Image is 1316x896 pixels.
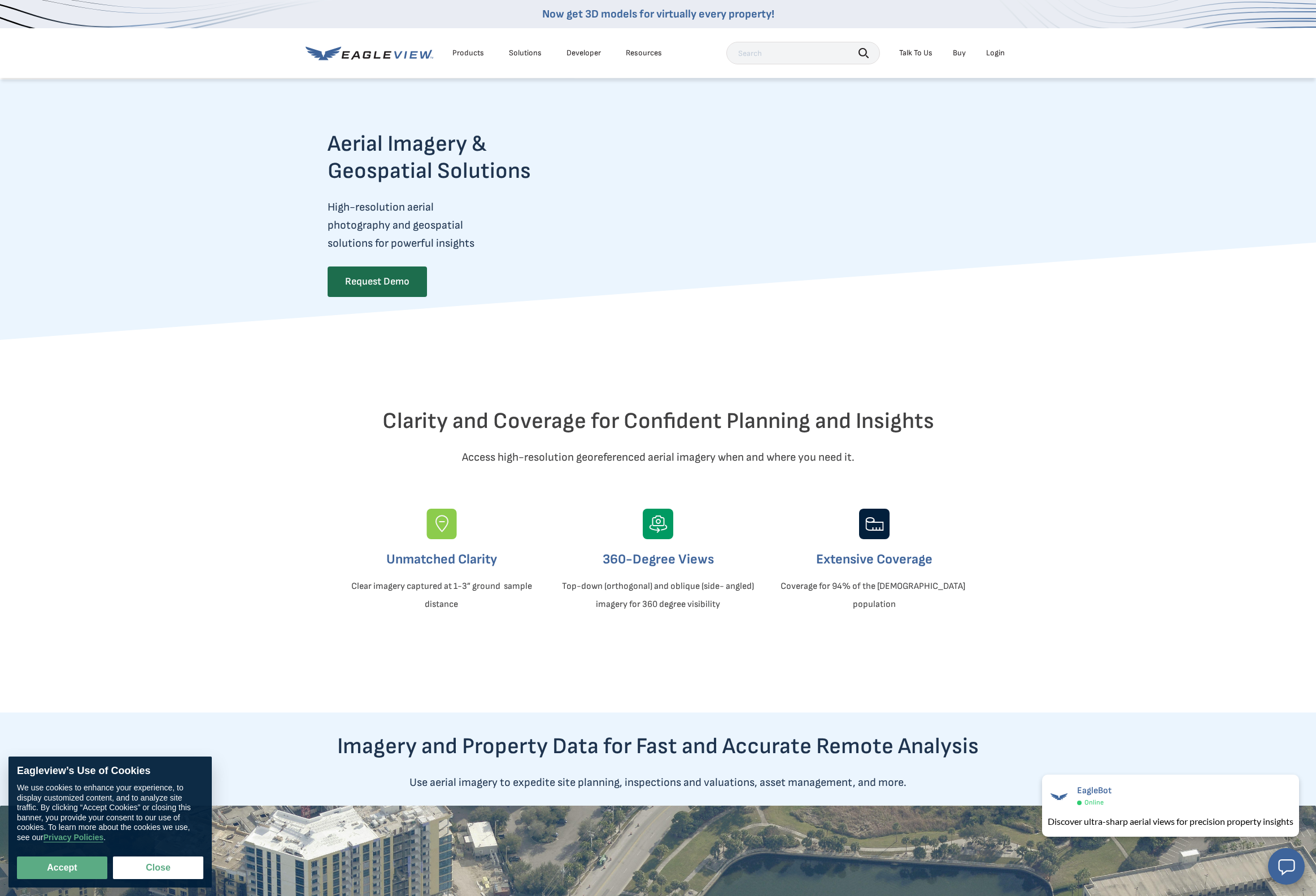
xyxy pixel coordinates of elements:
[17,856,107,879] button: Accept
[1048,815,1293,828] div: Discover ultra-sharp aerial views for precision property insights
[452,48,484,58] div: Products
[542,7,774,21] a: Now get 3D models for virtually every property!
[986,48,1005,58] div: Login
[328,448,988,466] p: Access high-resolution georeferenced aerial imagery when and where you need it.
[328,130,575,185] h2: Aerial Imagery & Geospatial Solutions
[343,550,541,569] h3: Unmatched Clarity
[17,783,203,842] div: We use cookies to enhance your experience, to display customized content, and to analyze site tra...
[343,578,541,614] p: Clear imagery captured at 1-3” ground sample distance
[726,42,880,64] input: Search
[1268,848,1305,885] button: Open chat window
[1048,785,1070,808] img: EagleBot
[328,408,988,435] h2: Clarity and Coverage for Confident Planning and Insights
[17,765,203,777] div: Eagleview’s Use of Cookies
[328,266,427,297] a: Request Demo
[328,198,575,252] p: High-resolution aerial photography and geospatial solutions for powerful insights
[559,578,757,614] p: Top-down (orthogonal) and oblique (side- angled) imagery for 360 degree visibility
[559,550,757,569] h3: 360-Degree Views
[567,48,601,58] a: Developer
[775,550,973,569] h3: Extensive Coverage
[1084,798,1104,807] span: Online
[1077,785,1112,796] span: EagleBot
[626,48,662,58] div: Resources
[899,48,932,58] div: Talk To Us
[953,48,966,58] a: Buy
[43,833,104,842] a: Privacy Policies
[509,48,542,58] div: Solutions
[775,578,973,614] p: Coverage for 94% of the [DEMOGRAPHIC_DATA] population
[113,856,203,879] button: Close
